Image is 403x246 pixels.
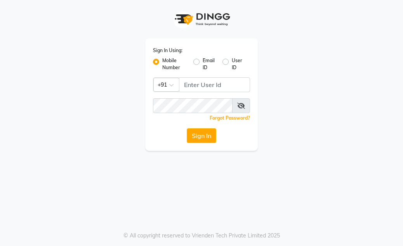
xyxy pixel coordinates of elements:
[187,128,216,143] button: Sign In
[232,57,244,71] label: User ID
[153,47,182,54] label: Sign In Using:
[210,115,250,121] a: Forgot Password?
[170,8,233,31] img: logo1.svg
[203,57,216,71] label: Email ID
[179,77,250,92] input: Username
[153,98,233,113] input: Username
[162,57,187,71] label: Mobile Number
